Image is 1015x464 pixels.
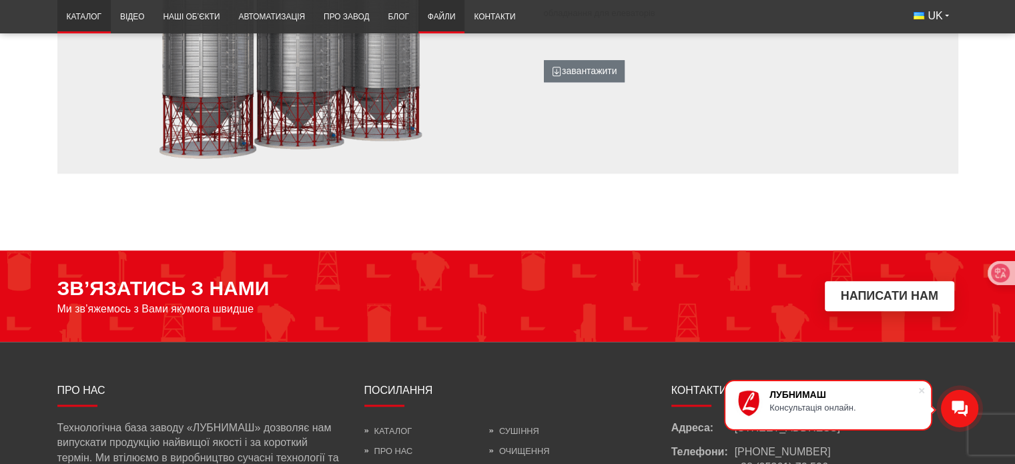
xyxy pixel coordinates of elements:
[57,385,105,396] span: Про нас
[364,385,433,396] span: Посилання
[378,4,418,30] a: Блог
[769,403,918,413] div: Консультація онлайн.
[671,385,727,396] span: Контакти
[928,9,942,23] span: UK
[914,12,924,19] img: Українська
[229,4,314,30] a: Автоматизація
[111,4,153,30] a: Відео
[489,446,550,456] a: Очищення
[544,60,625,83] a: завантажити
[314,4,378,30] a: Про завод
[489,426,539,436] a: Сушіння
[57,277,270,300] span: ЗВ’ЯЗАТИСЬ З НАМИ
[671,421,735,435] span: Адреса:
[904,4,958,28] button: UK
[364,426,412,436] a: Каталог
[825,281,954,311] button: Написати нам
[735,446,831,457] a: [PHONE_NUMBER]
[769,389,918,400] div: ЛУБНИМАШ
[418,4,465,30] a: Файли
[57,4,111,30] a: Каталог
[364,446,413,456] a: Про нас
[57,303,254,315] span: Ми зв’яжемось з Вами якумога швидше
[464,4,525,30] a: Контакти
[153,4,229,30] a: Наші об’єкти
